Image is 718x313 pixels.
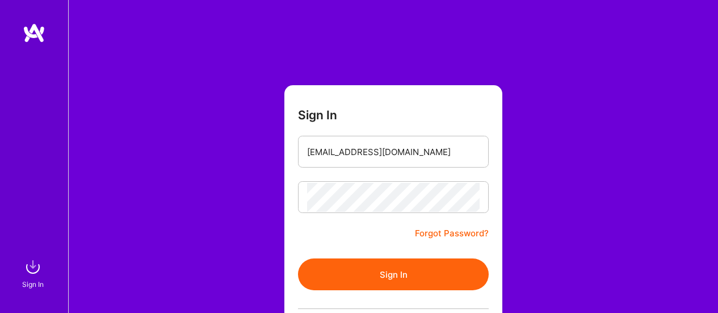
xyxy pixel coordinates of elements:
input: Email... [307,137,480,166]
button: Sign In [298,258,489,290]
a: sign inSign In [24,256,44,290]
img: sign in [22,256,44,278]
img: logo [23,23,45,43]
a: Forgot Password? [415,227,489,240]
div: Sign In [22,278,44,290]
h3: Sign In [298,108,337,122]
